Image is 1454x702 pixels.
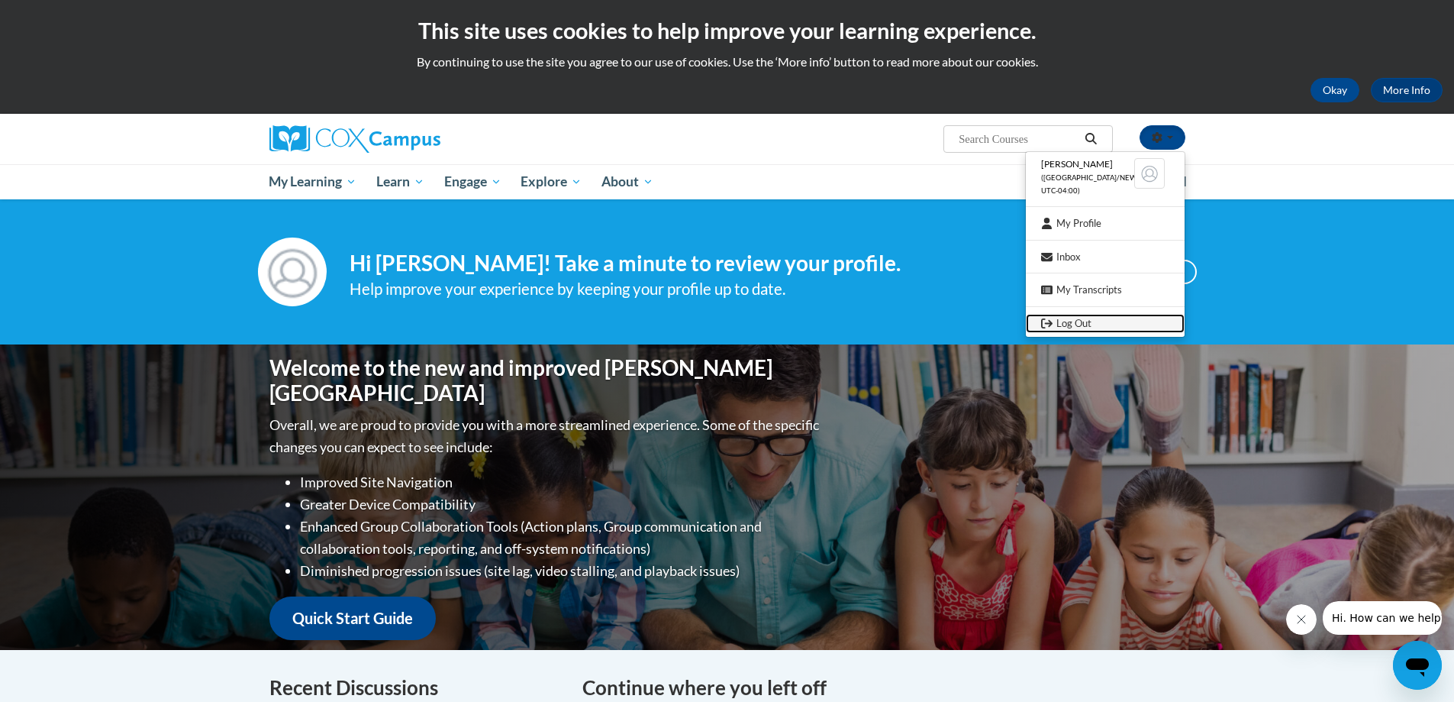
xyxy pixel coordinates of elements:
a: My Transcripts [1026,280,1185,299]
iframe: Close message [1286,604,1317,635]
li: Enhanced Group Collaboration Tools (Action plans, Group communication and collaboration tools, re... [300,516,823,560]
button: Account Settings [1140,125,1185,150]
a: Explore [511,164,592,199]
li: Diminished progression issues (site lag, video stalling, and playback issues) [300,560,823,582]
div: Main menu [247,164,1208,199]
h4: Hi [PERSON_NAME]! Take a minute to review your profile. [350,251,1079,277]
span: Learn [376,173,424,191]
a: About [592,164,663,199]
button: Okay [1311,78,1359,102]
p: By continuing to use the site you agree to our use of cookies. Use the ‘More info’ button to read... [11,53,1443,70]
a: Cox Campus [269,125,559,153]
a: Learn [366,164,434,199]
a: My Learning [260,164,367,199]
li: Greater Device Compatibility [300,493,823,516]
iframe: Button to launch messaging window [1393,641,1442,690]
a: Engage [434,164,511,199]
span: About [601,173,653,191]
span: My Learning [269,173,356,191]
a: Inbox [1026,247,1185,267]
span: Hi. How can we help? [9,11,124,23]
img: Profile Image [258,238,327,306]
span: [PERSON_NAME] [1041,158,1113,170]
h2: This site uses cookies to help improve your learning experience. [11,15,1443,46]
a: My Profile [1026,214,1185,233]
input: Search Courses [957,130,1079,148]
p: Overall, we are proud to provide you with a more streamlined experience. Some of the specific cha... [269,414,823,458]
img: Learner Profile Avatar [1134,158,1165,189]
span: Engage [444,173,501,191]
a: Quick Start Guide [269,597,436,640]
a: More Info [1371,78,1443,102]
li: Improved Site Navigation [300,471,823,493]
img: Cox Campus [269,125,440,153]
iframe: Message from company [1323,601,1442,635]
h1: Welcome to the new and improved [PERSON_NAME][GEOGRAPHIC_DATA] [269,355,823,406]
button: Search [1079,130,1102,148]
a: Logout [1026,314,1185,333]
span: ([GEOGRAPHIC_DATA]/New_York UTC-04:00) [1041,173,1160,195]
div: Help improve your experience by keeping your profile up to date. [350,277,1079,302]
span: Explore [521,173,582,191]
